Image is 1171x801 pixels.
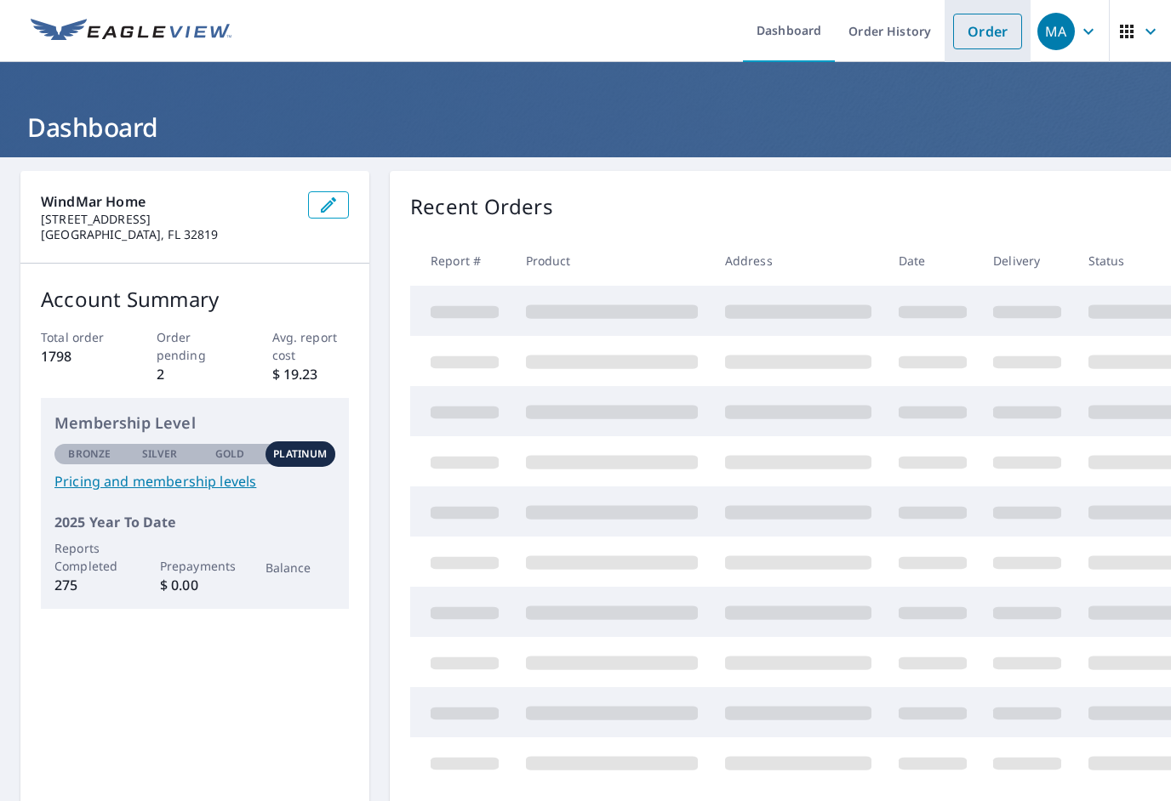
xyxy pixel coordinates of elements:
img: EV Logo [31,19,231,44]
p: 2 [157,364,234,384]
a: Order [953,14,1022,49]
p: WindMar Home [41,191,294,212]
th: Delivery [980,236,1075,286]
p: Order pending [157,328,234,364]
p: Membership Level [54,412,335,435]
p: Recent Orders [410,191,553,222]
th: Date [885,236,980,286]
p: 2025 Year To Date [54,512,335,532]
div: MA [1037,13,1075,50]
th: Report # [410,236,512,286]
p: Gold [215,446,244,462]
p: Account Summary [41,284,349,315]
p: Avg. report cost [272,328,350,364]
p: Reports Completed [54,539,125,575]
p: 1798 [41,346,118,366]
a: Pricing and membership levels [54,471,335,491]
p: Platinum [273,446,327,462]
p: $ 19.23 [272,364,350,384]
p: $ 0.00 [160,575,231,595]
h1: Dashboard [20,110,1151,145]
p: Bronze [68,446,111,462]
th: Address [711,236,885,286]
p: Total order [41,328,118,346]
p: [GEOGRAPHIC_DATA], FL 32819 [41,227,294,242]
p: Prepayments [160,557,231,575]
th: Product [512,236,711,286]
p: Silver [142,446,178,462]
p: 275 [54,575,125,595]
p: Balance [266,559,336,577]
p: [STREET_ADDRESS] [41,212,294,227]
